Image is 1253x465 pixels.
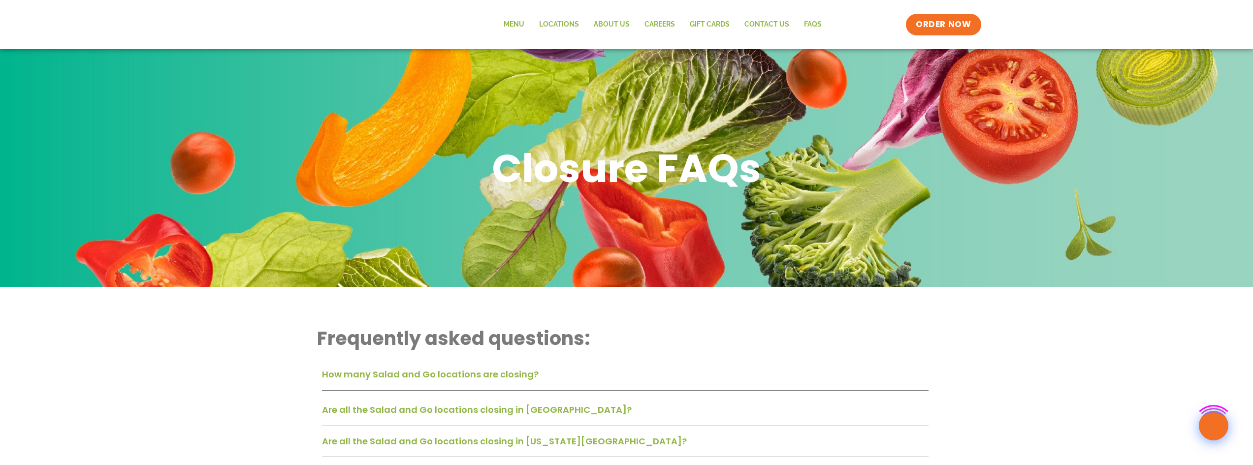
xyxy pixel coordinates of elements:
[496,13,532,36] a: Menu
[916,19,971,31] span: ORDER NOW
[737,13,797,36] a: Contact Us
[317,326,933,350] h2: Frequently asked questions:
[492,143,761,194] h1: Closure FAQs
[322,403,632,416] a: Are all the Salad and Go locations closing in [GEOGRAPHIC_DATA]?
[272,5,420,44] img: new-SAG-logo-768×292
[322,401,929,426] div: Are all the Salad and Go locations closing in [GEOGRAPHIC_DATA]?
[496,13,829,36] nav: Menu
[532,13,586,36] a: Locations
[637,13,682,36] a: Careers
[322,365,929,391] div: How many Salad and Go locations are closing?
[322,368,539,380] a: How many Salad and Go locations are closing?
[322,435,687,447] a: Are all the Salad and Go locations closing in [US_STATE][GEOGRAPHIC_DATA]?
[906,14,981,35] a: ORDER NOW
[797,13,829,36] a: FAQs
[586,13,637,36] a: About Us
[322,432,929,458] div: Are all the Salad and Go locations closing in [US_STATE][GEOGRAPHIC_DATA]?
[682,13,737,36] a: GIFT CARDS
